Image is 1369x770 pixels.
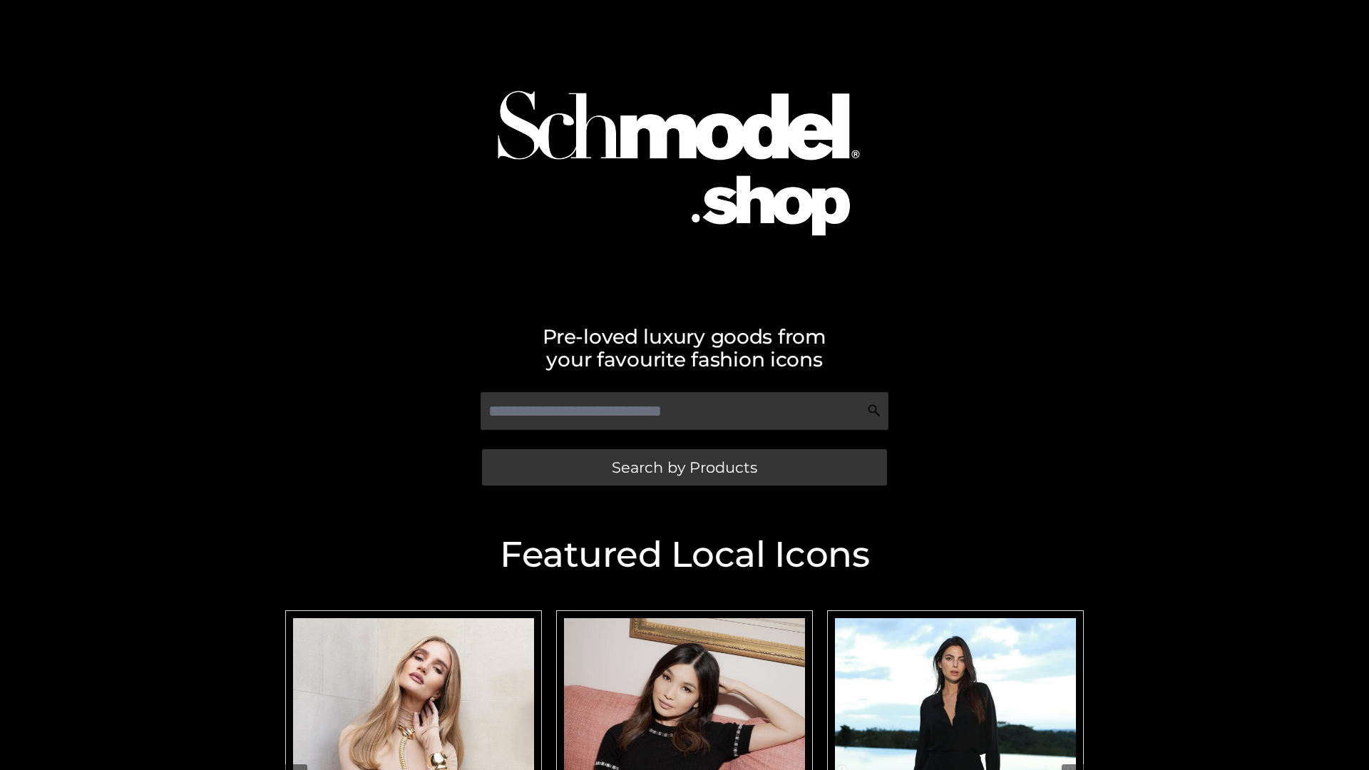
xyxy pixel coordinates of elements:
a: Search by Products [482,449,887,486]
h2: Pre-loved luxury goods from your favourite fashion icons [278,325,1091,371]
img: Search Icon [867,404,881,418]
span: Search by Products [612,460,757,475]
h2: Featured Local Icons​ [278,537,1091,573]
